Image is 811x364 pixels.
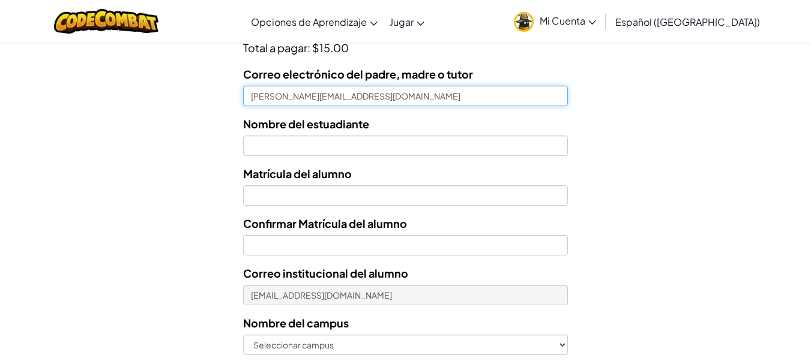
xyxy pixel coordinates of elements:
label: Nombre del campus [243,314,349,332]
span: Español ([GEOGRAPHIC_DATA]) [615,16,760,28]
label: Matrícula del alumno [243,165,352,182]
a: Mi Cuenta [508,2,602,40]
span: Opciones de Aprendizaje [251,16,367,28]
img: CodeCombat logo [54,9,159,34]
img: avatar [514,12,534,32]
span: Mi Cuenta [540,14,596,27]
label: Confirmar Matrícula del alumno [243,215,407,232]
label: Nombre del estuadiante [243,115,369,133]
p: Total a pagar: $15.00 [243,36,567,56]
label: Correo institucional del alumno [243,264,408,282]
span: Jugar [390,16,414,28]
a: Opciones de Aprendizaje [245,5,384,38]
a: Jugar [384,5,430,38]
a: Español ([GEOGRAPHIC_DATA]) [609,5,766,38]
label: Correo electrónico del padre, madre o tutor [243,65,473,83]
